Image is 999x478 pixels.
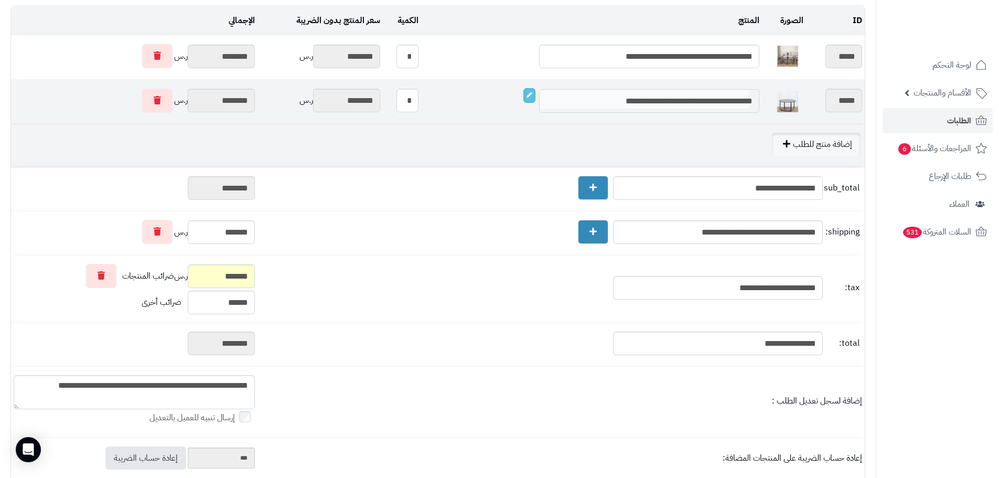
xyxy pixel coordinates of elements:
a: إعادة حساب الضريبة [105,447,186,470]
td: الكمية [383,6,421,35]
span: العملاء [949,197,970,211]
a: طلبات الإرجاع [883,164,993,189]
span: لوحة التحكم [932,58,971,72]
div: إعادة حساب الضريبة على المنتجات المضافة: [260,452,862,464]
span: 6 [898,143,911,155]
span: المراجعات والأسئلة [897,141,971,156]
a: المراجعات والأسئلة6 [883,136,993,161]
img: logo-2.png [928,28,989,50]
div: ر.س [14,89,255,113]
span: طلبات الإرجاع [929,169,971,184]
div: ر.س [260,89,380,112]
a: لوحة التحكم [883,52,993,78]
div: ر.س [260,45,380,68]
span: السلات المتروكة [902,225,971,239]
span: sub_total: [825,182,860,194]
span: الأقسام والمنتجات [914,86,971,100]
span: 531 [903,227,922,238]
img: 1756383871-1-40x40.jpg [777,46,798,67]
div: إضافة لسجل تعديل الطلب : [260,395,862,407]
div: Open Intercom Messenger [16,437,41,462]
span: ضرائب أخرى [142,296,181,309]
span: total: [825,337,860,349]
input: إرسال تنبيه للعميل بالتعديل [239,411,251,422]
span: shipping: [825,226,860,238]
td: ID [806,6,865,35]
span: tax: [825,282,860,294]
td: الصورة [762,6,806,35]
a: العملاء [883,192,993,217]
span: ضرائب المنتجات [122,270,174,282]
img: 1753701191-1-40x40.jpg [777,91,798,112]
td: الإجمالي [11,6,257,35]
a: السلات المتروكة531 [883,219,993,245]
span: الطلبات [947,113,971,128]
a: الطلبات [883,108,993,133]
a: إضافة منتج للطلب [772,133,861,156]
td: سعر المنتج بدون الضريبة [257,6,383,35]
div: ر.س [14,264,255,288]
td: المنتج [421,6,762,35]
div: ر.س [14,44,255,68]
div: ر.س [14,220,255,244]
label: إرسال تنبيه للعميل بالتعديل [149,412,255,424]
